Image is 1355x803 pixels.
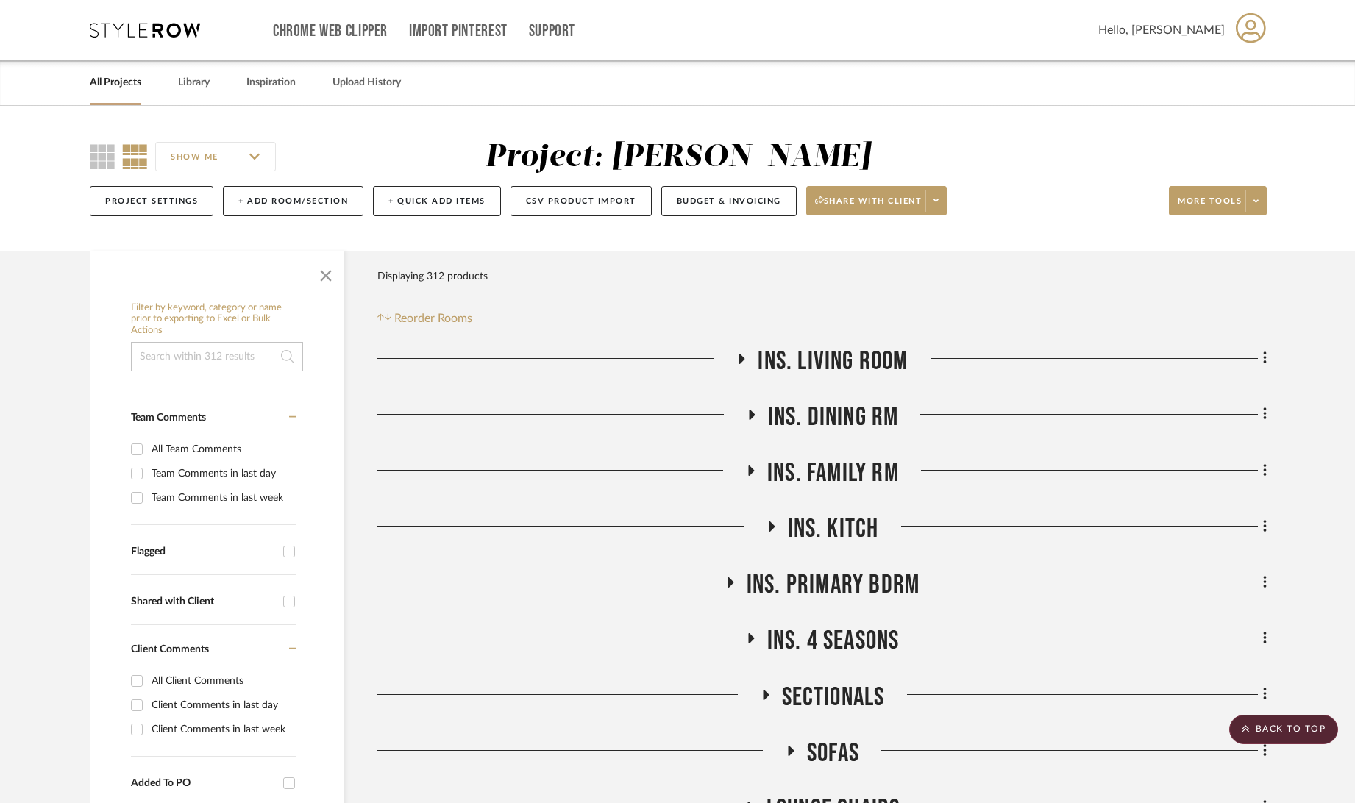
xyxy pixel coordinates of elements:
[152,693,293,717] div: Client Comments in last day
[767,625,900,657] span: Ins. 4 Seasons
[529,25,575,38] a: Support
[377,310,472,327] button: Reorder Rooms
[1229,715,1338,744] scroll-to-top-button: BACK TO TOP
[815,196,922,218] span: Share with client
[768,401,899,433] span: Ins. Dining Rm
[90,186,213,216] button: Project Settings
[223,186,363,216] button: + Add Room/Section
[758,346,908,377] span: Ins. Living Room
[1098,21,1225,39] span: Hello, [PERSON_NAME]
[394,310,472,327] span: Reorder Rooms
[131,596,276,608] div: Shared with Client
[486,142,871,173] div: Project: [PERSON_NAME]
[661,186,797,216] button: Budget & Invoicing
[246,73,296,93] a: Inspiration
[178,73,210,93] a: Library
[373,186,501,216] button: + Quick Add Items
[152,462,293,485] div: Team Comments in last day
[377,262,488,291] div: Displaying 312 products
[90,73,141,93] a: All Projects
[1169,186,1267,215] button: More tools
[152,669,293,693] div: All Client Comments
[131,413,206,423] span: Team Comments
[152,438,293,461] div: All Team Comments
[273,25,388,38] a: Chrome Web Clipper
[782,682,885,713] span: Sectionals
[788,513,879,545] span: Ins. Kitch
[747,569,920,601] span: Ins. Primary Bdrm
[152,718,293,741] div: Client Comments in last week
[409,25,508,38] a: Import Pinterest
[311,258,341,288] button: Close
[1178,196,1242,218] span: More tools
[131,777,276,790] div: Added To PO
[152,486,293,510] div: Team Comments in last week
[332,73,401,93] a: Upload History
[807,738,859,769] span: Sofas
[131,302,303,337] h6: Filter by keyword, category or name prior to exporting to Excel or Bulk Actions
[131,546,276,558] div: Flagged
[767,457,899,489] span: Ins. Family Rm
[511,186,652,216] button: CSV Product Import
[131,644,209,654] span: Client Comments
[131,342,303,371] input: Search within 312 results
[806,186,947,215] button: Share with client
